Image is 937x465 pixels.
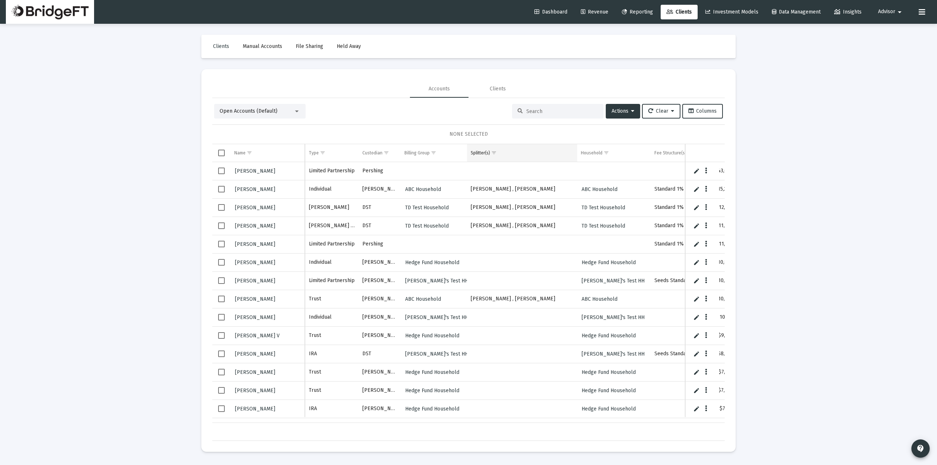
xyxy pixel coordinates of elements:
[305,345,359,363] td: IRA
[305,180,359,198] td: Individual
[218,277,225,284] div: Select row
[834,9,862,15] span: Insights
[247,150,252,155] span: Show filter options for column 'Name'
[581,257,637,268] a: Hedge Fund Household
[693,222,700,229] a: Edit
[359,418,400,436] td: [PERSON_NAME]
[693,314,700,320] a: Edit
[651,198,711,217] td: Standard 1% Flat Rate
[667,9,692,15] span: Clients
[404,312,469,323] a: [PERSON_NAME]'s Test HH
[405,387,459,394] span: Hedge Fund Household
[290,39,329,54] a: File Sharing
[916,444,925,453] mat-icon: contact_support
[235,333,280,339] span: [PERSON_NAME] V
[305,363,359,381] td: Trust
[404,367,460,378] a: Hedge Fund Household
[218,204,225,211] div: Select row
[467,180,577,198] td: [PERSON_NAME] , [PERSON_NAME]
[235,186,275,192] span: [PERSON_NAME]
[220,108,277,114] span: Open Accounts (Default)
[305,290,359,308] td: Trust
[218,241,225,247] div: Select row
[581,9,608,15] span: Revenue
[234,312,276,323] a: [PERSON_NAME]
[622,9,653,15] span: Reporting
[305,381,359,400] td: Trust
[305,198,359,217] td: [PERSON_NAME]
[305,326,359,345] td: Trust
[405,205,449,211] span: TD Test Household
[869,4,913,19] button: Advisor
[693,259,700,266] a: Edit
[218,314,225,320] div: Select row
[359,217,400,235] td: DST
[234,257,276,268] a: [PERSON_NAME]
[405,296,441,302] span: ABC Household
[359,144,400,162] td: Column Custodian
[234,294,276,304] a: [PERSON_NAME]
[11,5,89,19] img: Dashboard
[234,202,276,213] a: [PERSON_NAME]
[235,223,275,229] span: [PERSON_NAME]
[384,150,389,155] span: Show filter options for column 'Custodian'
[582,351,645,357] span: [PERSON_NAME]'s Test HH
[234,239,276,250] a: [PERSON_NAME]
[359,345,400,363] td: DST
[471,150,490,156] div: Splitter(s)
[359,253,400,271] td: [PERSON_NAME]
[581,330,637,341] a: Hedge Fund Household
[359,326,400,345] td: [PERSON_NAME]
[218,150,225,156] div: Select all
[651,180,711,198] td: Standard 1% Flat Rate
[526,108,598,115] input: Search
[218,350,225,357] div: Select row
[234,221,276,231] a: [PERSON_NAME]
[234,184,276,195] a: [PERSON_NAME]
[305,144,359,162] td: Column Type
[429,85,450,93] div: Accounts
[534,9,567,15] span: Dashboard
[693,405,700,412] a: Edit
[604,150,609,155] span: Show filter options for column 'Household'
[467,144,577,162] td: Column Splitter(s)
[654,150,686,156] div: Fee Structure(s)
[404,202,449,213] a: TD Test Household
[305,271,359,290] td: Limited Partnership
[404,330,460,341] a: Hedge Fund Household
[218,332,225,339] div: Select row
[305,400,359,418] td: IRA
[693,332,700,339] a: Edit
[606,104,640,119] button: Actions
[359,363,400,381] td: [PERSON_NAME]
[218,186,225,192] div: Select row
[878,9,895,15] span: Advisor
[401,144,467,162] td: Column Billing Group
[467,198,577,217] td: [PERSON_NAME] , [PERSON_NAME]
[651,144,711,162] td: Column Fee Structure(s)
[266,418,305,436] td: 39DE899319
[693,277,700,284] a: Edit
[320,150,325,155] span: Show filter options for column 'Type'
[766,5,826,19] a: Data Management
[581,294,618,304] a: ABC Household
[582,186,617,192] span: ABC Household
[231,144,305,162] td: Column Name
[661,5,698,19] a: Clients
[218,405,225,412] div: Select row
[359,235,400,253] td: Pershing
[212,144,725,441] div: Data grid
[581,349,645,359] a: [PERSON_NAME]'s Test HH
[218,131,719,138] div: NONE SELECTED
[828,5,867,19] a: Insights
[404,404,460,414] a: Hedge Fund Household
[218,222,225,229] div: Select row
[581,221,626,231] a: TD Test Household
[711,418,753,436] td: $6,499,085.90
[581,404,637,414] a: Hedge Fund Household
[213,43,229,49] span: Clients
[235,369,275,375] span: [PERSON_NAME]
[651,235,711,253] td: Standard 1% Flat Rate
[237,39,288,54] a: Manual Accounts
[648,108,674,114] span: Clear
